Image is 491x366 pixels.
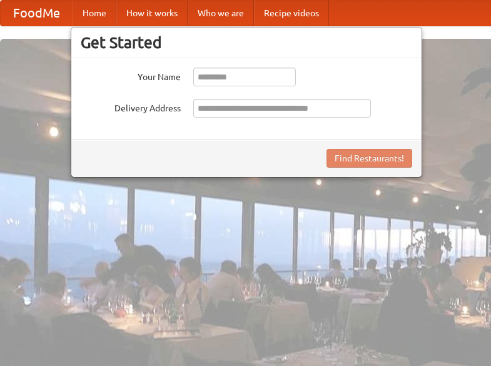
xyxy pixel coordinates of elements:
[73,1,116,26] a: Home
[81,68,181,83] label: Your Name
[326,149,412,168] button: Find Restaurants!
[81,99,181,114] label: Delivery Address
[81,33,412,52] h3: Get Started
[188,1,254,26] a: Who we are
[116,1,188,26] a: How it works
[254,1,329,26] a: Recipe videos
[1,1,73,26] a: FoodMe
